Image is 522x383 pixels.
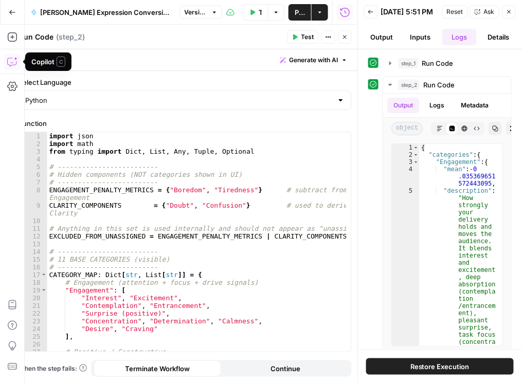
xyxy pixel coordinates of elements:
[295,7,305,17] span: Publish
[19,263,47,271] div: 16
[19,118,352,129] label: Function
[392,144,419,151] div: 1
[366,358,514,375] button: Restore Execution
[301,32,314,42] span: Test
[413,144,419,151] span: Toggle code folding, rows 1 through 111
[391,122,423,135] span: object
[271,363,300,374] span: Continue
[442,5,468,19] button: Reset
[423,98,451,113] button: Logs
[422,58,454,68] span: Run Code
[19,155,47,163] div: 4
[19,171,47,178] div: 6
[19,178,47,186] div: 7
[41,286,47,294] span: Toggle code folding, rows 19 through 25
[19,232,47,240] div: 12
[40,7,172,17] span: [PERSON_NAME] Expression Conversion Tool
[290,56,338,65] span: Generate with AI
[25,4,178,21] button: [PERSON_NAME] Expression Conversion Tool
[19,240,47,248] div: 13
[19,340,47,348] div: 26
[41,271,47,279] span: Toggle code folding, rows 17 through 41
[387,98,419,113] button: Output
[19,348,47,356] div: 27
[413,158,419,166] span: Toggle code folding, rows 3 through 6
[19,140,47,148] div: 2
[19,132,47,140] div: 1
[287,30,319,44] button: Test
[364,29,399,45] button: Output
[19,309,47,317] div: 22
[484,7,495,16] span: Ask
[19,294,47,302] div: 20
[19,333,47,340] div: 25
[19,148,47,155] div: 3
[392,158,419,166] div: 3
[19,77,352,87] label: Select Language
[403,29,438,45] button: Inputs
[259,7,262,17] span: Test Data
[19,279,47,286] div: 18
[19,256,47,263] div: 15
[481,29,516,45] button: Details
[413,151,419,158] span: Toggle code folding, rows 2 through 57
[399,58,418,68] span: step_1
[392,151,419,158] div: 2
[180,6,222,19] button: Version 8
[455,98,495,113] button: Metadata
[424,80,455,90] span: Run Code
[12,49,358,70] div: Write code
[447,7,463,16] span: Reset
[19,202,47,217] div: 9
[19,225,47,232] div: 11
[19,186,47,202] div: 8
[19,248,47,256] div: 14
[19,271,47,279] div: 17
[185,8,208,17] span: Version 8
[19,302,47,309] div: 21
[19,317,47,325] div: 23
[410,361,470,372] span: Restore Execution
[19,325,47,333] div: 24
[125,363,190,374] span: Terminate Workflow
[19,286,47,294] div: 19
[56,32,85,42] span: ( step_2 )
[19,32,53,42] textarea: Run Code
[19,163,47,171] div: 5
[19,364,87,373] a: When the step fails:
[243,4,268,21] button: Test Data
[442,29,477,45] button: Logs
[57,57,65,67] span: C
[222,360,350,377] button: Continue
[19,217,47,225] div: 10
[31,57,65,67] div: Copilot
[470,5,499,19] button: Ask
[25,95,333,105] input: Python
[392,166,419,187] div: 4
[289,4,311,21] button: Publish
[399,80,420,90] span: step_2
[276,53,352,67] button: Generate with AI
